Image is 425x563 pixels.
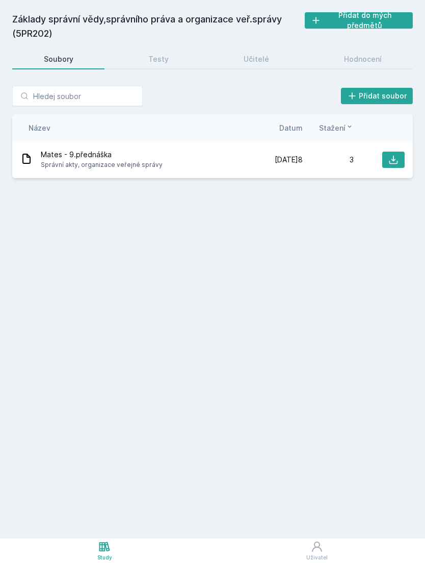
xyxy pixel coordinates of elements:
a: Soubory [12,49,104,69]
span: Stažení [319,123,346,133]
a: Učitelé [212,49,300,69]
button: Název [29,123,50,133]
div: Testy [148,54,169,64]
div: Učitelé [244,54,269,64]
button: Datum [279,123,303,133]
div: Study [97,554,112,561]
div: 3 [303,155,354,165]
button: Přidat soubor [341,88,413,104]
a: Testy [117,49,200,69]
h2: Základy správní vědy,správního práva a organizace veř.správy (5PR202) [12,12,305,41]
div: Hodnocení [344,54,382,64]
a: Hodnocení [312,49,413,69]
button: Přidat do mých předmětů [305,12,413,29]
button: Stažení [319,123,354,133]
span: [DATE]8 [275,155,303,165]
div: Soubory [44,54,73,64]
input: Hledej soubor [12,86,143,106]
span: Mates - 9.přednáška [41,150,163,160]
div: Uživatel [306,554,328,561]
span: Správní akty, organizace veřejné správy [41,160,163,170]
